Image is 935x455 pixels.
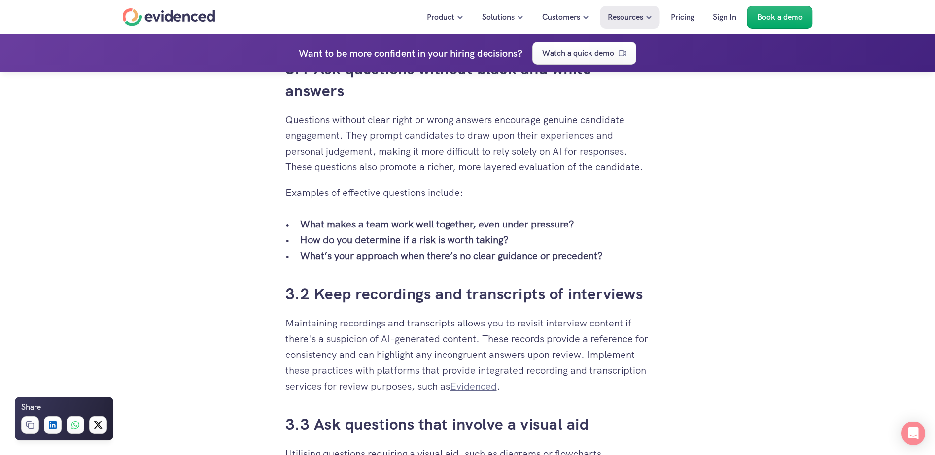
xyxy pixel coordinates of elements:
strong: How do you determine if a risk is worth taking? [300,233,509,246]
p: Pricing [671,11,694,24]
a: Sign In [705,6,744,29]
a: Watch a quick demo [532,42,636,65]
a: Home [123,8,215,26]
p: Resources [608,11,643,24]
p: Product [427,11,454,24]
a: 3.2 Keep recordings and transcripts of interviews [285,284,643,304]
p: Examples of effective questions include: [285,185,650,200]
p: Sign In [713,11,736,24]
div: Open Intercom Messenger [901,422,925,445]
h6: Share [21,401,41,414]
p: Book a demo [757,11,803,24]
strong: What’s your approach when there’s no clear guidance or precedent? [300,249,603,262]
p: Customers [542,11,580,24]
p: Maintaining recordings and transcripts allows you to revisit interview content if there's a suspi... [285,315,650,394]
p: Solutions [482,11,515,24]
a: Pricing [663,6,702,29]
p: Watch a quick demo [542,47,614,60]
h4: Want to be more confident in your hiring decisions? [299,45,522,61]
a: Book a demo [747,6,813,29]
p: Questions without clear right or wrong answers encourage genuine candidate engagement. They promp... [285,112,650,175]
a: Evidenced [450,380,497,392]
a: 3.3 Ask questions that involve a visual aid [285,414,589,435]
strong: What makes a team work well together, even under pressure? [300,218,574,230]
